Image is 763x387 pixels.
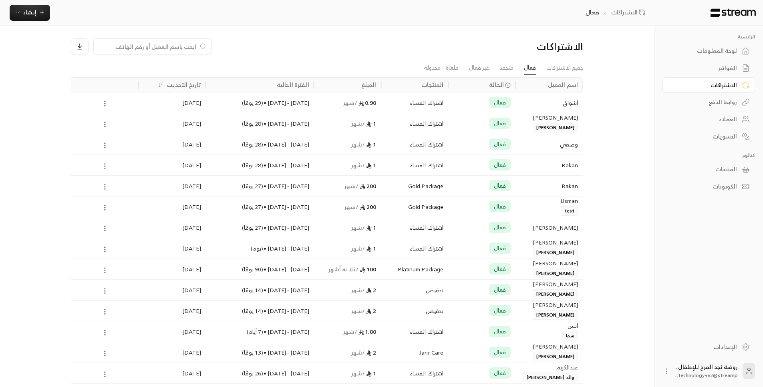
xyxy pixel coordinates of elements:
div: [DATE] - [DATE] • ( 27 يومًا ) [211,197,309,217]
a: الفواتير [662,60,755,76]
a: ملغاة [446,61,459,75]
div: Rakan [520,176,578,196]
div: التسويات [672,132,737,140]
div: Gold Package [386,197,444,217]
p: الرئيسية [662,34,755,40]
span: / شهر [344,202,358,212]
div: 1 [319,113,376,134]
div: Jarir Care [386,342,444,363]
span: فعال [494,307,506,315]
span: فعال [494,140,506,148]
img: Logo [710,8,757,17]
div: [PERSON_NAME] [520,238,578,247]
div: العملاء [672,115,737,123]
span: / ثلاثة أشهر [328,264,358,274]
a: الاشتراكات [662,77,755,93]
div: [DATE] - [DATE] • ( 28 يومًا ) [211,134,309,154]
span: [PERSON_NAME] [533,352,578,361]
div: 2 [319,342,376,363]
a: الاشتراكات [611,8,648,17]
a: غير فعال [469,61,489,75]
span: test [561,206,578,216]
div: وصفي [520,134,578,154]
span: والد [PERSON_NAME] [523,373,578,382]
div: [DATE] [143,342,201,363]
div: الفواتير [672,64,737,72]
span: / شهر [351,223,365,233]
div: [PERSON_NAME] [520,113,578,122]
span: / شهر [351,118,365,128]
div: [DATE] - [DATE] • ( 7 أيام ) [211,321,309,342]
div: [DATE] [143,301,201,321]
div: اشتراك المساء [386,238,444,259]
div: [DATE] - [DATE] • ( 28 يومًا ) [211,113,309,134]
a: جميع الاشتراكات [546,61,583,75]
div: روابط الدفع [672,98,737,106]
div: [PERSON_NAME] [520,301,578,309]
div: عبدالكريم [520,363,578,372]
div: انس [520,321,578,330]
div: [DATE] - [DATE] • ( 14 يومًا ) [211,280,309,300]
div: 1 [319,155,376,175]
div: [DATE] [143,92,201,113]
div: [DATE] [143,113,201,134]
p: فعال [586,8,599,17]
div: 1 [319,363,376,383]
div: الاشتراكات [672,81,737,89]
span: / شهر [351,306,365,316]
span: [PERSON_NAME] [533,289,578,299]
a: مجدولة [424,61,441,75]
div: اشتراك المساء [386,92,444,113]
input: ابحث باسم العميل أو رقم الهاتف [99,42,196,51]
span: [PERSON_NAME] [533,123,578,132]
button: Sort [156,80,166,90]
div: اشتراك المساء [386,134,444,154]
span: / شهر [351,347,365,357]
div: 2 [319,280,376,300]
div: [DATE] - [DATE] • ( 13 يومًا ) [211,342,309,363]
span: فعال [494,265,506,273]
div: الكوبونات [672,182,737,190]
div: [DATE] - [DATE] • ( 29 يومًا ) [211,92,309,113]
div: 200 [319,176,376,196]
span: سما [562,331,578,341]
a: الكوبونات [662,179,755,195]
div: تاريخ التحديث [167,80,201,90]
span: فعال [494,369,506,377]
div: Rakan [520,155,578,175]
div: [PERSON_NAME] [520,280,578,289]
span: فعال [494,182,506,190]
span: فعال [494,98,506,106]
p: كتالوج [662,152,755,158]
a: متجمد [499,61,513,75]
div: [DATE] - [DATE] • ( 26 يومًا ) [211,363,309,383]
div: المنتجات [672,165,737,173]
div: اشتراك المساء [386,155,444,175]
div: روضة نجد المرح للإطفال . [675,363,738,379]
span: / شهر [351,160,365,170]
span: [PERSON_NAME] [533,310,578,320]
div: [PERSON_NAME] [520,217,578,238]
div: اشتراك المساء [386,217,444,238]
div: [DATE] - [DATE] • ( 14 يومًا ) [211,301,309,321]
div: 0.90 [319,92,376,113]
a: المنتجات [662,162,755,177]
div: الاشتراكات [461,40,583,53]
div: تحفيض [386,280,444,300]
span: فعال [494,327,506,335]
a: الإعدادات [662,339,755,355]
div: 100 [319,259,376,279]
span: فعال [494,203,506,211]
div: اشتراك المساء [386,363,444,383]
div: [DATE] [143,176,201,196]
div: Platinum Package [386,259,444,279]
div: اشتراك المساء [386,113,444,134]
div: اشتراك المساء [386,321,444,342]
div: [DATE] [143,134,201,154]
div: 1 [319,217,376,238]
span: / شهر [343,98,357,108]
div: [DATE] [143,238,201,259]
span: الحالة [489,80,504,89]
span: / شهر [351,285,365,295]
span: [PERSON_NAME] [533,269,578,278]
